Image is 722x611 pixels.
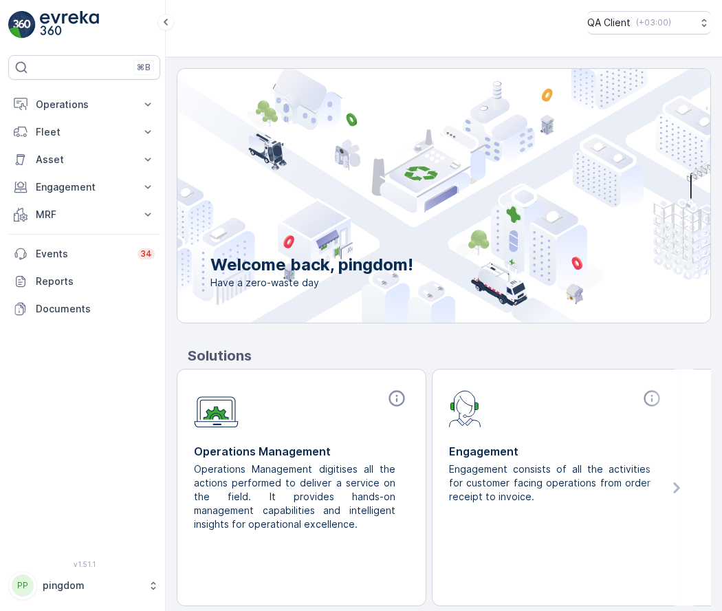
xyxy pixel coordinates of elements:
p: Fleet [36,125,133,139]
p: Welcome back, pingdom! [210,254,413,276]
button: MRF [8,201,160,228]
p: Solutions [188,345,711,366]
button: Fleet [8,118,160,146]
a: Reports [8,268,160,295]
button: Asset [8,146,160,173]
p: Documents [36,302,155,316]
img: module-icon [449,389,481,427]
p: pingdom [43,579,141,592]
p: Engagement consists of all the activities for customer facing operations from order receipt to in... [449,462,653,504]
p: Engagement [36,180,133,194]
p: ( +03:00 ) [636,17,671,28]
img: city illustration [116,69,710,323]
div: PP [12,575,34,597]
p: Events [36,247,129,261]
button: PPpingdom [8,571,160,600]
span: v 1.51.1 [8,560,160,568]
a: Events34 [8,240,160,268]
p: Operations [36,98,133,111]
img: logo [8,11,36,39]
p: Operations Management [194,443,409,460]
a: Documents [8,295,160,323]
img: logo_light-DOdMpM7g.png [40,11,99,39]
button: Operations [8,91,160,118]
p: Reports [36,275,155,288]
img: module-icon [194,389,239,428]
p: MRF [36,208,133,222]
p: Engagement [449,443,664,460]
p: Operations Management digitises all the actions performed to deliver a service on the field. It p... [194,462,398,531]
p: QA Client [587,16,631,30]
p: 34 [140,248,152,259]
p: Asset [36,153,133,167]
p: ⌘B [137,62,151,73]
button: QA Client(+03:00) [587,11,711,34]
button: Engagement [8,173,160,201]
span: Have a zero-waste day [210,276,413,290]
